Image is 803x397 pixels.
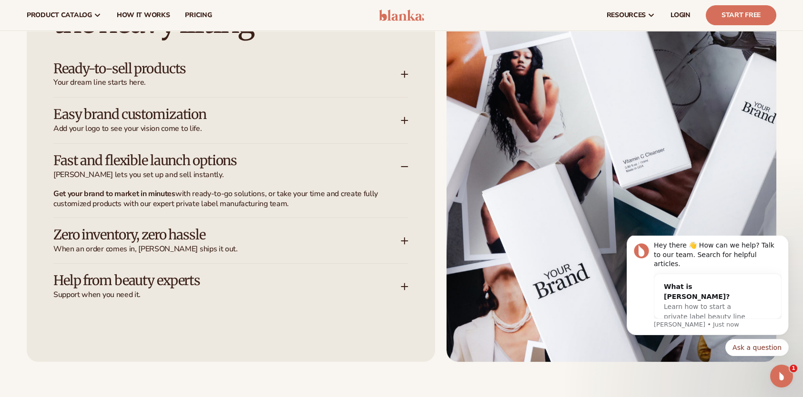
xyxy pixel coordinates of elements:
div: What is [PERSON_NAME]?Learn how to start a private label beauty line with [PERSON_NAME] [42,39,150,104]
span: 1 [790,365,797,372]
strong: Get your brand to market in minutes [53,189,175,199]
iframe: Intercom notifications message [612,236,803,362]
h3: Ready-to-sell products [53,61,372,76]
span: When an order comes in, [PERSON_NAME] ships it out. [53,244,401,254]
span: resources [607,11,646,19]
span: Add your logo to see your vision come to life. [53,124,401,134]
div: What is [PERSON_NAME]? [51,46,140,66]
iframe: Intercom live chat [770,365,793,387]
p: with ready-to-go solutions, or take your time and create fully customized products with our exper... [53,189,397,209]
p: Message from Lee, sent Just now [41,85,169,93]
img: logo [379,10,424,21]
img: Profile image for Lee [21,8,37,23]
button: Quick reply: Ask a question [113,103,176,120]
div: Message content [41,5,169,83]
h3: Zero inventory, zero hassle [53,228,372,242]
div: Hey there 👋 How can we help? Talk to our team. Search for helpful articles. [41,5,169,33]
a: Start Free [706,5,776,25]
h3: Fast and flexible launch options [53,153,372,168]
span: product catalog [27,11,92,19]
h3: Help from beauty experts [53,273,372,288]
span: How It Works [117,11,170,19]
span: Your dream line starts here. [53,78,401,88]
span: [PERSON_NAME] lets you set up and sell instantly. [53,170,401,180]
span: LOGIN [671,11,691,19]
span: Learn how to start a private label beauty line with [PERSON_NAME] [51,67,133,95]
span: Support when you need it. [53,290,401,300]
h3: Easy brand customization [53,107,372,122]
div: Quick reply options [14,103,176,120]
span: pricing [185,11,212,19]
